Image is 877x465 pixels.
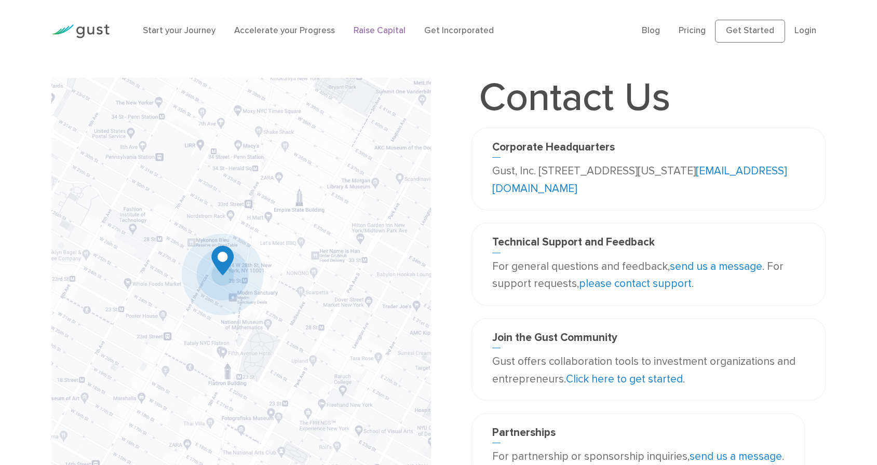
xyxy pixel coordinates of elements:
p: For general questions and feedback, . For support requests, . [492,258,805,293]
a: Get Started [715,20,785,43]
a: [EMAIL_ADDRESS][DOMAIN_NAME] [492,165,787,195]
a: Pricing [679,25,706,36]
a: Raise Capital [354,25,406,36]
p: Gust, Inc. [STREET_ADDRESS][US_STATE] [492,162,805,197]
a: Blog [642,25,660,36]
h3: Partnerships [492,426,784,443]
a: Accelerate your Progress [234,25,335,36]
h3: Corporate Headquarters [492,141,805,158]
a: please contact support [579,277,692,290]
h3: Technical Support and Feedback [492,236,805,253]
h3: Join the Gust Community [492,331,805,348]
a: Start your Journey [143,25,215,36]
a: send us a message [670,260,762,273]
a: Get Incorporated [424,25,494,36]
img: Gust Logo [51,24,110,38]
a: Login [794,25,816,36]
a: send us a message [690,450,782,463]
p: Gust offers collaboration tools to investment organizations and entrepreneurs. . [492,353,805,388]
a: Click here to get started [566,373,683,386]
h1: Contact Us [471,78,678,117]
